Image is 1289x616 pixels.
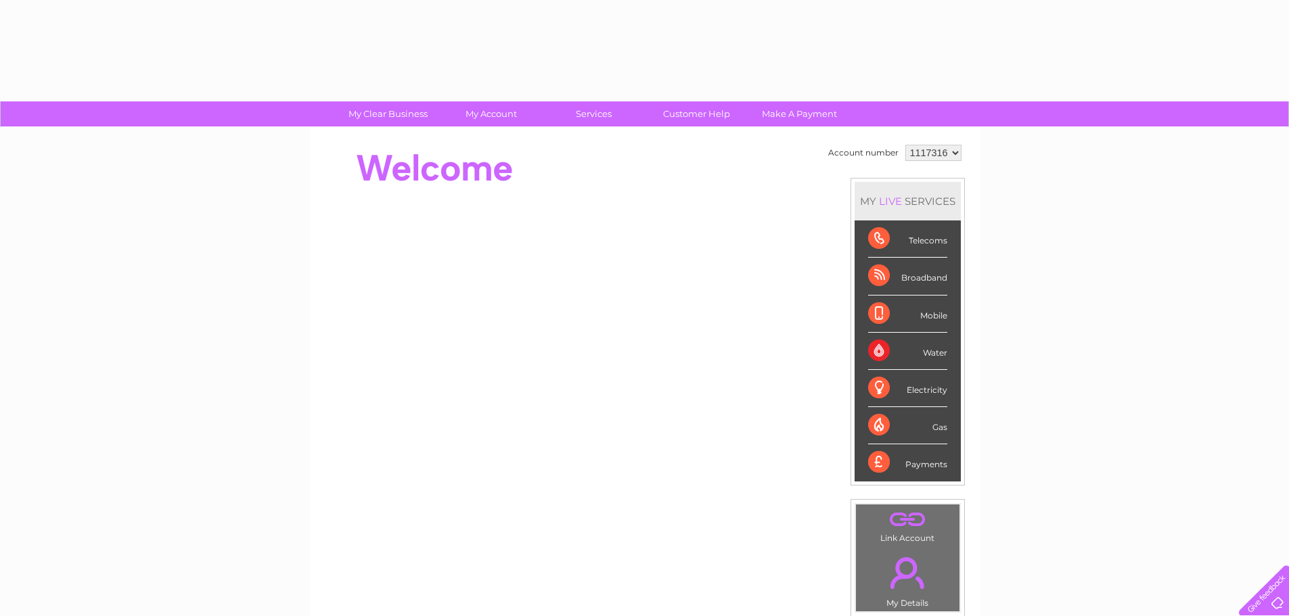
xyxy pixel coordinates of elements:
[855,504,960,546] td: Link Account
[855,546,960,612] td: My Details
[868,333,947,370] div: Water
[868,444,947,481] div: Payments
[825,141,902,164] td: Account number
[538,101,650,126] a: Services
[868,220,947,258] div: Telecoms
[859,549,956,596] a: .
[855,182,961,220] div: MY SERVICES
[859,508,956,531] a: .
[435,101,547,126] a: My Account
[876,195,905,208] div: LIVE
[744,101,855,126] a: Make A Payment
[641,101,752,126] a: Customer Help
[868,295,947,333] div: Mobile
[868,407,947,444] div: Gas
[868,370,947,407] div: Electricity
[868,258,947,295] div: Broadband
[332,101,444,126] a: My Clear Business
